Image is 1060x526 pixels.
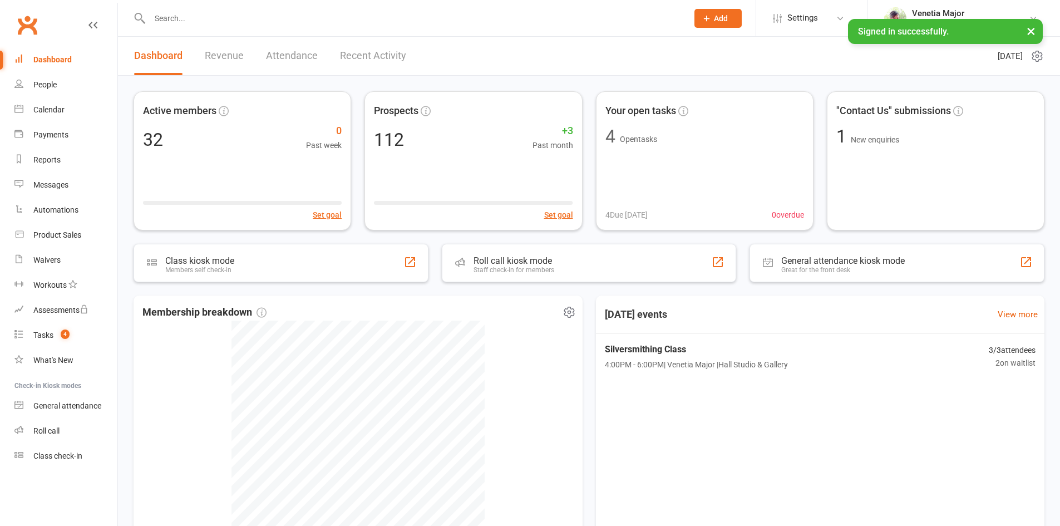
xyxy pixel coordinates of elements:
[142,304,267,321] span: Membership breakdown
[781,255,905,266] div: General attendance kiosk mode
[33,105,65,114] div: Calendar
[14,198,117,223] a: Automations
[146,11,680,26] input: Search...
[605,127,615,145] div: 4
[533,139,573,151] span: Past month
[33,130,68,139] div: Payments
[836,103,951,119] span: "Contact Us" submissions
[14,419,117,444] a: Roll call
[33,356,73,365] div: What's New
[14,248,117,273] a: Waivers
[134,37,183,75] a: Dashboard
[33,306,88,314] div: Assessments
[33,180,68,189] div: Messages
[14,173,117,198] a: Messages
[33,80,57,89] div: People
[33,205,78,214] div: Automations
[33,55,72,64] div: Dashboard
[374,103,418,119] span: Prospects
[858,26,949,37] span: Signed in successfully.
[14,148,117,173] a: Reports
[61,330,70,339] span: 4
[781,266,905,274] div: Great for the front desk
[143,131,163,149] div: 32
[306,139,342,151] span: Past week
[772,209,804,221] span: 0 overdue
[474,266,554,274] div: Staff check-in for members
[787,6,818,31] span: Settings
[694,9,742,28] button: Add
[14,273,117,298] a: Workouts
[1021,19,1041,43] button: ×
[533,123,573,139] span: +3
[13,11,41,39] a: Clubworx
[33,426,60,435] div: Roll call
[544,209,573,221] button: Set goal
[989,344,1036,356] span: 3 / 3 attendees
[143,103,216,119] span: Active members
[998,50,1023,63] span: [DATE]
[851,135,899,144] span: New enquiries
[989,357,1036,369] span: 2 on waitlist
[474,255,554,266] div: Roll call kiosk mode
[33,255,61,264] div: Waivers
[33,401,101,410] div: General attendance
[14,72,117,97] a: People
[33,281,67,289] div: Workouts
[605,358,788,371] span: 4:00PM - 6:00PM | Venetia Major | Hall Studio & Gallery
[14,348,117,373] a: What's New
[998,308,1038,321] a: View more
[340,37,406,75] a: Recent Activity
[33,331,53,340] div: Tasks
[714,14,728,23] span: Add
[205,37,244,75] a: Revenue
[912,8,1029,18] div: Venetia Major
[33,230,81,239] div: Product Sales
[605,342,788,357] span: Silversmithing Class
[165,266,234,274] div: Members self check-in
[605,103,676,119] span: Your open tasks
[33,155,61,164] div: Reports
[620,135,657,144] span: Open tasks
[14,97,117,122] a: Calendar
[266,37,318,75] a: Attendance
[306,123,342,139] span: 0
[14,394,117,419] a: General attendance kiosk mode
[14,122,117,148] a: Payments
[14,444,117,469] a: Class kiosk mode
[165,255,234,266] div: Class kiosk mode
[14,223,117,248] a: Product Sales
[374,131,404,149] div: 112
[33,451,82,460] div: Class check-in
[14,323,117,348] a: Tasks 4
[313,209,342,221] button: Set goal
[836,126,851,147] span: 1
[596,304,676,325] h3: [DATE] events
[14,298,117,323] a: Assessments
[605,209,648,221] span: 4 Due [DATE]
[884,7,906,30] img: thumb_image1611717060.png
[14,47,117,72] a: Dashboard
[912,18,1029,28] div: Venetia Major - Bespoke Jewellery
